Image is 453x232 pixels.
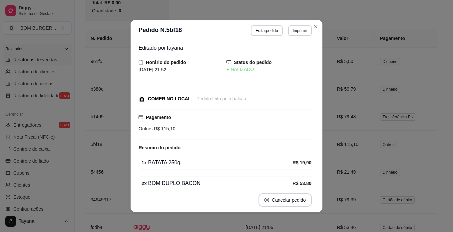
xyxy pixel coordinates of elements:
div: COMER NO LOCAL [148,95,191,102]
button: Imprimir [288,25,312,36]
button: Editarpedido [251,25,282,36]
strong: Resumo do pedido [139,145,181,150]
button: Close [310,21,321,32]
strong: Pagamento [146,115,171,120]
strong: R$ 53,80 [292,181,311,186]
span: Editado por Tayana [139,45,183,51]
h3: Pedido N. 5bf18 [139,25,182,36]
span: [DATE] 21:52 [139,67,166,72]
span: Outros [139,126,153,131]
strong: Status do pedido [234,60,272,65]
span: credit-card [139,115,143,120]
div: BOM DUPLO BACON [142,179,292,187]
span: calendar [139,60,143,65]
div: FINALIZADO [226,66,314,73]
button: close-circleCancelar pedido [258,193,312,207]
span: close-circle [264,198,269,202]
div: BATATA 250g [142,159,292,167]
strong: R$ 19,90 [292,160,311,165]
strong: Horário do pedido [146,60,186,65]
strong: 2 x [142,181,147,186]
div: - Pedido feito pelo balcão [194,95,246,102]
span: desktop [226,60,231,65]
strong: 1 x [142,160,147,165]
span: R$ 115,10 [153,126,176,131]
